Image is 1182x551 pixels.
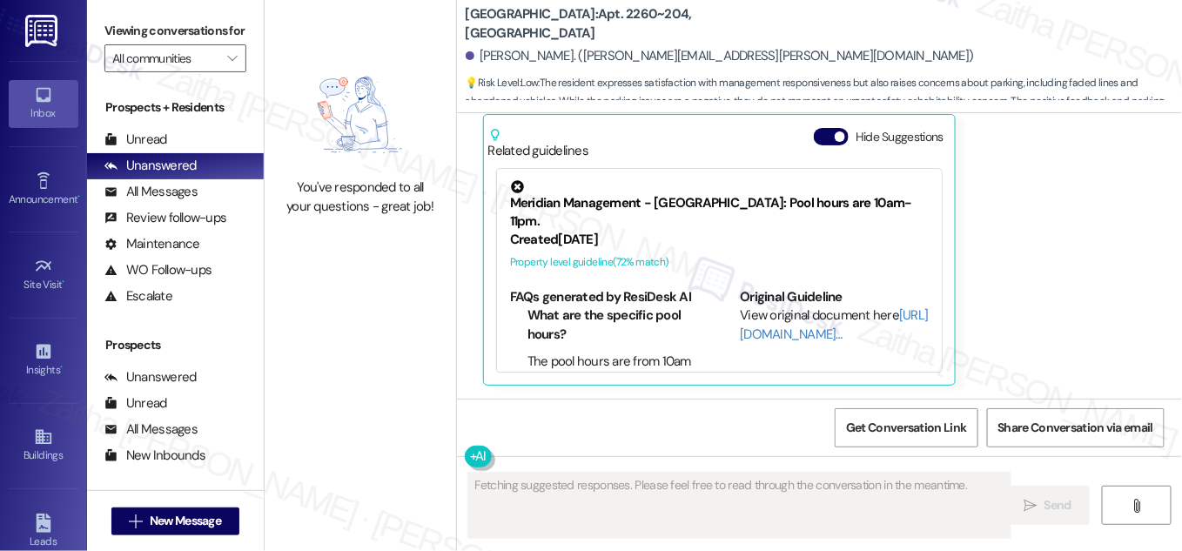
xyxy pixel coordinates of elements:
div: Meridian Management - [GEOGRAPHIC_DATA]: Pool hours are 10am-11pm. [510,180,929,232]
span: • [60,361,63,373]
div: Related guidelines [488,128,589,160]
span: : The resident expresses satisfaction with management responsiveness but also raises concerns abo... [466,74,1182,130]
i:  [130,514,143,528]
b: Original Guideline [740,288,843,306]
a: Buildings [9,422,78,469]
span: Get Conversation Link [846,419,966,437]
div: Property level guideline ( 72 % match) [510,253,929,272]
li: What are the specific pool hours? [527,306,699,344]
img: ResiDesk Logo [25,15,61,47]
button: New Message [111,507,240,535]
button: Send [1006,486,1091,525]
b: [GEOGRAPHIC_DATA]: Apt. 2260~204, [GEOGRAPHIC_DATA] [466,5,814,43]
span: New Message [150,512,221,530]
div: [PERSON_NAME]. ([PERSON_NAME][EMAIL_ADDRESS][PERSON_NAME][DOMAIN_NAME]) [466,47,974,65]
div: You've responded to all your questions - great job! [284,178,437,216]
label: Hide Suggestions [856,128,944,146]
span: Send [1044,496,1071,514]
a: Site Visit • [9,252,78,299]
button: Share Conversation via email [987,408,1165,447]
input: All communities [112,44,218,72]
div: Unanswered [104,157,197,175]
span: Share Conversation via email [998,419,1153,437]
a: Insights • [9,337,78,384]
b: FAQs generated by ResiDesk AI [510,288,691,306]
div: All Messages [104,420,198,439]
textarea: Fetching suggested responses. Please feel free to read through the conversation in the meantime. [468,473,1011,538]
div: Review follow-ups [104,209,226,227]
strong: 💡 Risk Level: Low [466,76,539,90]
i:  [227,51,237,65]
i:  [1024,499,1038,513]
button: Get Conversation Link [835,408,977,447]
div: Unanswered [104,368,197,386]
div: Unread [104,131,167,149]
span: • [77,191,80,203]
i:  [1130,499,1143,513]
div: Prospects [87,336,264,354]
a: [URL][DOMAIN_NAME]… [740,306,928,342]
div: Escalate [104,287,172,306]
div: Maintenance [104,235,200,253]
div: Unread [104,394,167,413]
div: View original document here [740,306,929,344]
div: WO Follow-ups [104,261,212,279]
img: empty-state [286,60,433,171]
span: • [63,276,65,288]
a: Inbox [9,80,78,127]
div: New Inbounds [104,447,205,465]
div: Created [DATE] [510,231,929,249]
li: The pool hours are from 10am to 11pm daily. [527,353,699,390]
div: All Messages [104,183,198,201]
div: Prospects + Residents [87,98,264,117]
label: Viewing conversations for [104,17,246,44]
